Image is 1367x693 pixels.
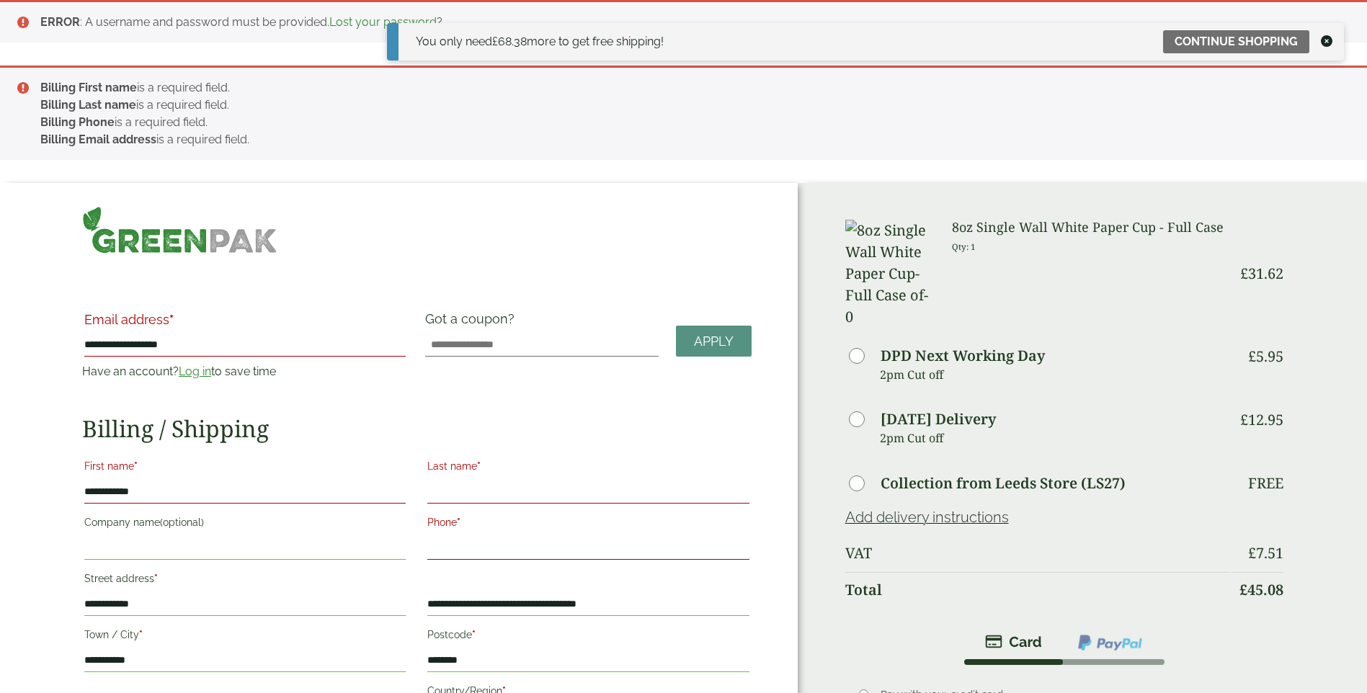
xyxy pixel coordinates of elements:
label: First name [84,456,406,480]
strong: Billing Last name [40,98,136,112]
div: You only need more to get free shipping! [416,33,664,50]
p: Have an account? to save time [82,363,408,380]
a: Add delivery instructions [845,509,1009,526]
h2: Billing / Shipping [82,415,752,442]
label: Street address [84,568,406,593]
th: Total [845,572,1230,607]
li: is a required field. [40,131,1344,148]
abbr: required [472,629,476,640]
li: is a required field. [40,97,1344,114]
strong: ERROR [40,15,80,29]
bdi: 45.08 [1239,580,1283,599]
li: is a required field. [40,114,1344,131]
abbr: required [457,517,460,528]
small: Qty: 1 [952,241,976,252]
abbr: required [477,460,481,472]
label: DPD Next Working Day [881,349,1045,363]
bdi: 7.51 [1248,543,1283,563]
label: Town / City [84,625,406,649]
span: 68.38 [492,35,527,48]
img: 8oz Single Wall White Paper Cup-Full Case of-0 [845,220,935,328]
li: : A username and password must be provided. ? [40,14,1344,31]
span: £ [1248,346,1256,366]
strong: Billing Email address [40,133,156,146]
strong: Billing First name [40,81,137,94]
label: Postcode [427,625,749,649]
abbr: required [169,312,174,327]
span: £ [492,35,498,48]
strong: Billing Phone [40,115,115,129]
img: stripe.png [985,633,1042,650]
span: £ [1240,264,1248,283]
abbr: required [134,460,138,472]
img: GreenPak Supplies [82,206,277,254]
p: 2pm Cut off [880,427,1230,449]
p: Free [1248,475,1283,492]
label: [DATE] Delivery [881,412,996,426]
span: £ [1248,543,1256,563]
label: Company name [84,512,406,537]
th: VAT [845,536,1230,571]
span: £ [1239,580,1247,599]
li: is a required field. [40,79,1344,97]
p: 2pm Cut off [880,364,1230,385]
abbr: required [139,629,143,640]
label: Email address [84,313,406,334]
abbr: required [154,573,158,584]
span: (optional) [160,517,204,528]
a: Continue shopping [1163,30,1309,53]
label: Collection from Leeds Store (LS27) [881,476,1126,491]
label: Phone [427,512,749,537]
label: Last name [427,456,749,480]
a: Lost your password [329,15,437,29]
bdi: 5.95 [1248,346,1283,366]
img: ppcp-gateway.png [1077,633,1144,652]
label: Got a coupon? [425,311,520,334]
a: Log in [179,365,211,378]
h3: 8oz Single Wall White Paper Cup - Full Case [952,220,1229,236]
a: Apply [676,326,752,357]
bdi: 31.62 [1240,264,1283,283]
bdi: 12.95 [1240,410,1283,429]
span: Apply [694,334,734,349]
span: £ [1240,410,1248,429]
